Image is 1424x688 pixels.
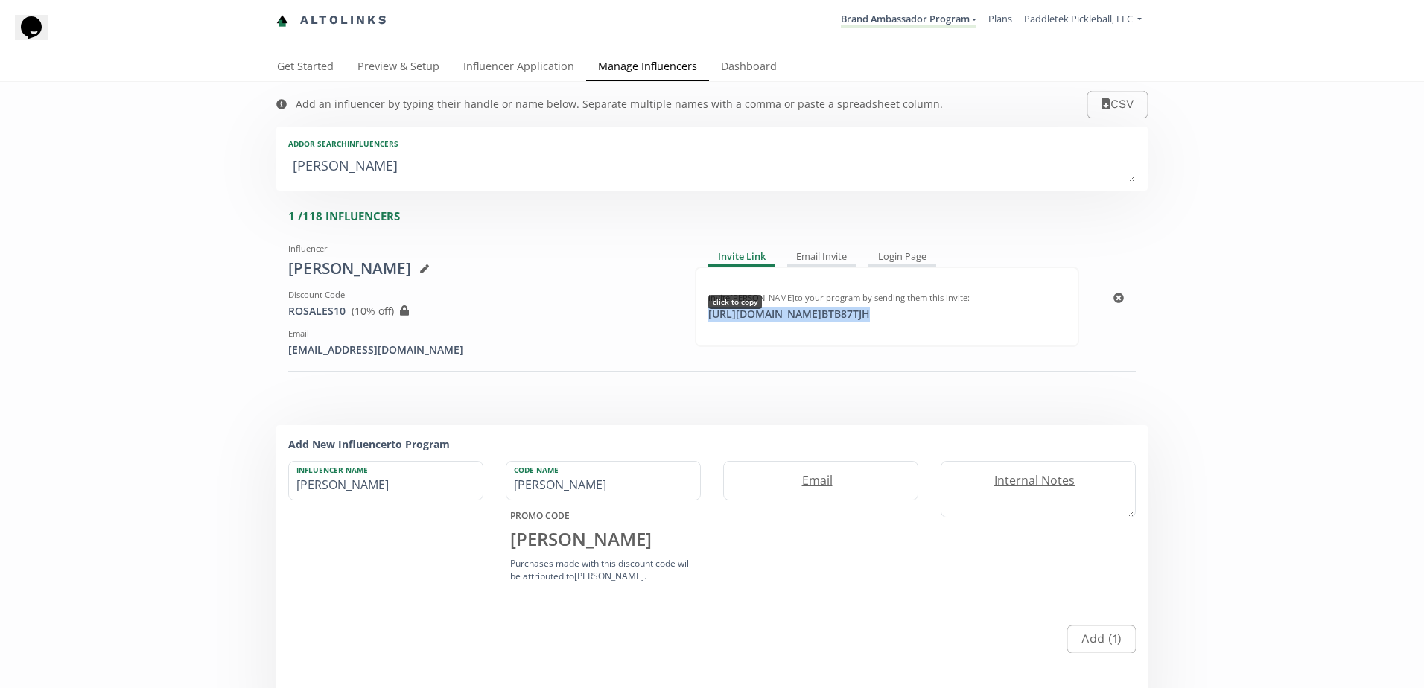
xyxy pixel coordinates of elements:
a: Preview & Setup [346,53,451,83]
div: 1 / 118 INFLUENCERS [288,208,1148,224]
a: Influencer Application [451,53,586,83]
label: Influencer Name [289,462,468,475]
label: Email [724,472,903,489]
iframe: chat widget [15,15,63,60]
a: Altolinks [276,8,388,33]
label: Internal Notes [941,472,1120,489]
button: Add (1) [1067,625,1136,653]
strong: Add New Influencer to Program [288,437,450,451]
a: Paddletek Pickleball, LLC [1024,12,1142,29]
button: CSV [1087,91,1148,118]
span: Paddletek Pickleball, LLC [1024,12,1133,25]
div: click to copy [708,295,762,308]
div: [URL][DOMAIN_NAME] BTB87TJH [699,307,879,322]
textarea: [PERSON_NAME] [288,152,1136,182]
a: Dashboard [709,53,789,83]
div: Invite Link [708,249,775,267]
div: Purchases made with this discount code will be attributed to [PERSON_NAME] . [506,557,701,582]
div: [PERSON_NAME] [506,526,701,552]
div: PROMO CODE [506,509,701,522]
div: Add or search INFLUENCERS [288,138,1136,149]
div: Email Invite [787,249,857,267]
label: Code Name [506,462,685,475]
a: Get Started [265,53,346,83]
div: Influencer [288,243,673,255]
div: Invite [PERSON_NAME] to your program by sending them this invite: [708,292,1066,304]
a: Brand Ambassador Program [841,12,976,28]
img: favicon-32x32.png [276,15,288,27]
a: Manage Influencers [586,53,709,83]
a: Plans [988,12,1012,25]
div: Add an influencer by typing their handle or name below. Separate multiple names with a comma or p... [296,97,943,112]
a: ROSALES10 [288,304,346,318]
span: ( 10 % off) [352,304,394,318]
div: [PERSON_NAME] [288,258,673,280]
div: [EMAIL_ADDRESS][DOMAIN_NAME] [288,343,673,357]
div: Login Page [868,249,936,267]
div: Email [288,328,673,340]
div: Discount Code [288,289,673,301]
